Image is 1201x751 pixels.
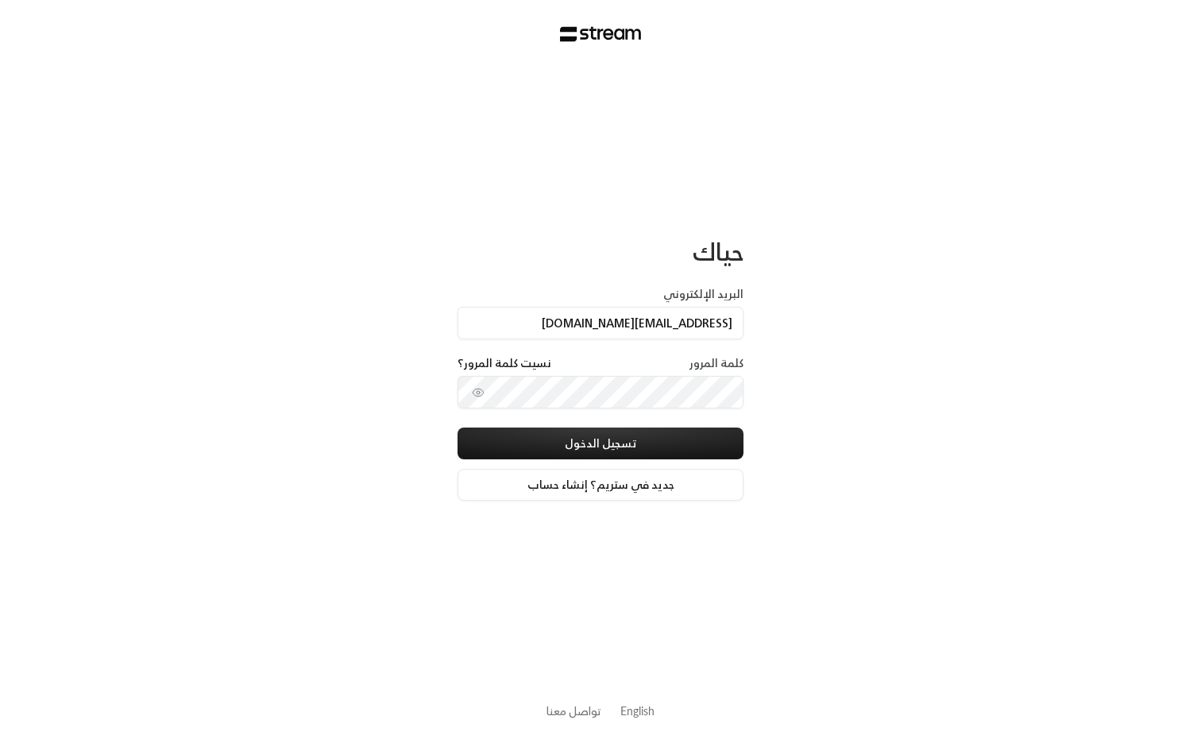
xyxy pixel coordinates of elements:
[689,355,743,371] label: كلمة المرور
[458,428,743,459] button: تسجيل الدخول
[620,696,655,726] a: English
[560,26,642,42] img: Stream Logo
[663,286,743,302] label: البريد الإلكتروني
[458,355,551,371] a: نسيت كلمة المرور؟
[546,703,601,719] button: تواصل معنا
[546,701,601,721] a: تواصل معنا
[465,380,491,405] button: toggle password visibility
[458,469,743,501] a: جديد في ستريم؟ إنشاء حساب
[693,230,743,273] span: حياك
